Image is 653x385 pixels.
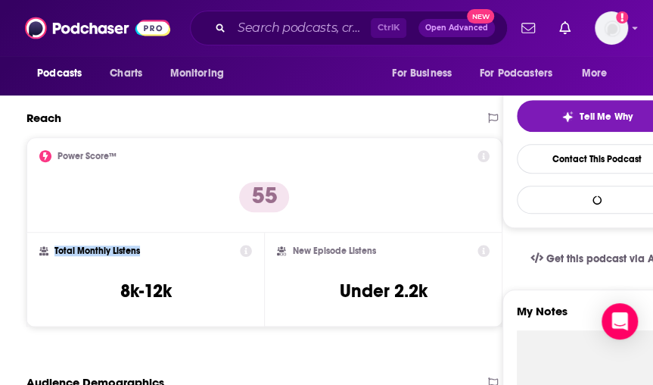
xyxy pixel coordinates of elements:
h2: Total Monthly Listens [54,246,140,256]
img: tell me why sparkle [561,111,574,123]
div: Search podcasts, credits, & more... [190,11,508,45]
button: Show profile menu [595,11,628,45]
span: For Podcasters [480,63,552,84]
a: Show notifications dropdown [553,15,577,41]
div: Open Intercom Messenger [602,303,638,340]
span: Tell Me Why [580,111,632,123]
h2: New Episode Listens [292,246,375,256]
h2: Power Score™ [58,151,117,161]
img: Podchaser - Follow, Share and Rate Podcasts [25,14,170,42]
a: Show notifications dropdown [515,15,541,41]
p: 55 [239,182,289,212]
span: For Business [392,63,452,84]
button: open menu [571,59,627,88]
span: Logged in as aweed [595,11,628,45]
button: open menu [470,59,574,88]
h2: Reach [26,111,61,125]
button: open menu [26,59,101,88]
span: Open Advanced [425,24,488,32]
h3: 8k-12k [120,280,172,302]
input: Search podcasts, credits, & more... [232,16,371,40]
span: More [582,63,608,84]
button: Open AdvancedNew [418,19,495,37]
span: Monitoring [169,63,223,84]
svg: Add a profile image [616,11,628,23]
span: Podcasts [37,63,82,84]
button: open menu [381,59,471,88]
button: open menu [159,59,243,88]
span: Charts [110,63,142,84]
span: New [467,9,494,23]
h3: Under 2.2k [340,280,428,302]
a: Charts [100,59,151,88]
span: Ctrl K [371,18,406,38]
img: User Profile [595,11,628,45]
